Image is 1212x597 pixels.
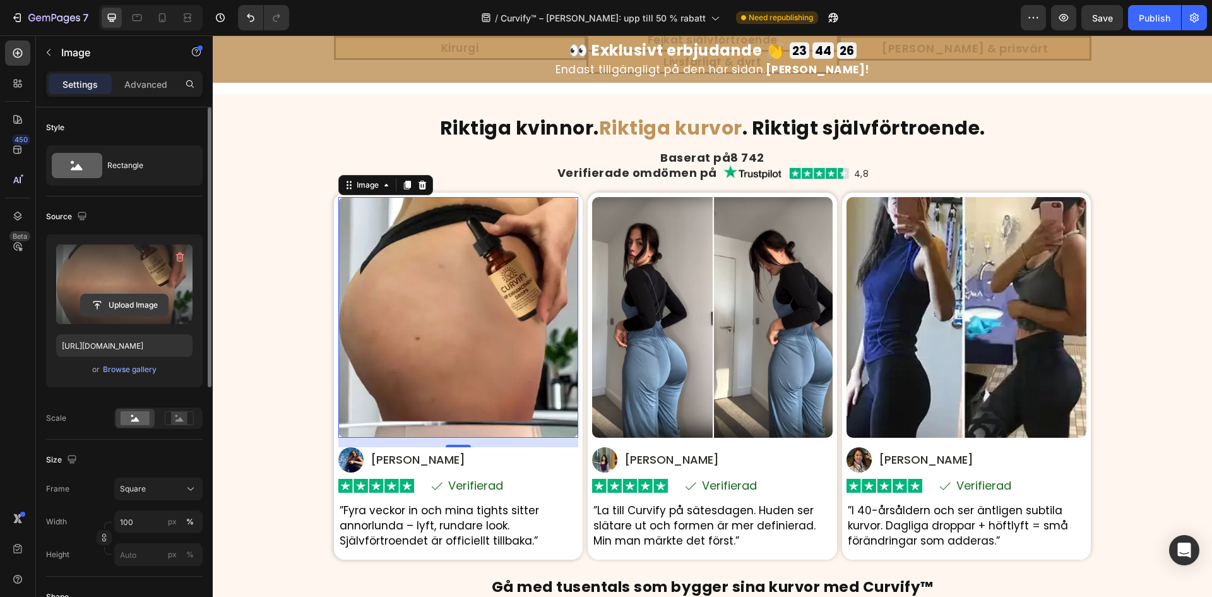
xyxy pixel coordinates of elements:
img: gempages_578032762192134844-25fdffff-8080-4c30-aed9-811086d0f90a.webp [634,162,874,402]
span: Need republishing [749,12,813,23]
input: https://example.com/image.jpg [56,334,193,357]
div: % [186,516,194,528]
h2: Baserat på [121,116,879,130]
div: Publish [1139,11,1170,25]
img: gempages_558182816613926131-4957f434-9aeb-4bb6-a619-2844bfe00bb2.svg [634,443,710,458]
button: Square [114,478,203,500]
button: Browse gallery [102,363,157,376]
p: Image [61,45,169,60]
h2: Verifierade omdömen på [343,131,506,145]
button: px [182,514,198,529]
img: gempages_578032762192134844-fce4f331-fa23-4f91-bb65-afe6cfbd89ba.jpg [126,412,151,437]
strong: . Riktigt självförtroende. [530,79,773,106]
div: Rectangle [107,151,184,180]
div: px [168,516,177,528]
div: Scale [46,413,66,424]
label: Height [46,549,69,560]
span: Save [1092,13,1113,23]
img: gempages_558182816613926131-4957f434-9aeb-4bb6-a619-2844bfe00bb2.svg [379,443,455,458]
p: ”Fyra veckor in och mina tights sitter annorlunda – lyft, rundare look. Självförtroendet är offic... [127,468,365,513]
div: Open Intercom Messenger [1169,535,1199,565]
div: 450 [12,135,30,145]
span: / [495,11,498,25]
button: px [182,547,198,562]
button: % [165,514,180,529]
button: Save [1081,5,1123,30]
iframe: Design area [213,35,1212,597]
img: gempages_558182816613926131-4957f434-9aeb-4bb6-a619-2844bfe00bb2.svg [126,443,201,458]
button: Upload Image [80,294,169,317]
strong: 8 742 [518,114,552,130]
img: gempages_578032762192134844-910a208b-dbd9-4f47-a1a1-4a820b300c89.webp [126,162,366,402]
p: Advanced [124,78,167,91]
label: Frame [46,483,69,495]
span: or [92,362,100,377]
div: Image [141,144,169,155]
input: px% [114,510,203,533]
img: gempages_578032762192134844-bc444a19-ed4d-488d-b76f-009663b0a2e0.jpg [379,412,405,437]
p: [PERSON_NAME] [666,417,761,432]
input: px% [114,543,203,566]
button: % [165,547,180,562]
img: gempages_578032762192134844-a6677b63-7858-483c-9e2c-8f3bdbbe71dc.jpg [379,162,620,402]
button: 7 [5,5,94,30]
div: Undo/Redo [238,5,289,30]
div: Size [46,452,80,469]
div: % [186,549,194,560]
strong: Riktiga kvinnor. [227,79,386,106]
label: Width [46,516,67,528]
strong: Gå med tusentals som bygger sina kurvor med Curvify™ [279,541,721,562]
img: gempages_578032762192134844-018445cb-2a9e-4db6-8828-cd7daf71dbbf.jpg [634,412,659,437]
h2: 4,8 [641,131,656,143]
strong: Riktiga kurvor [386,79,530,106]
img: gempages_578032762192134844-75261bcc-4a3a-4232-8717-d9121f88f364.webp [511,130,637,145]
div: Browse gallery [103,364,157,375]
p: ”La till Curvify på sätesdagen. Huden ser slätare ut och formen är mer definierad. Min man märkte... [381,468,619,513]
p: 7 [83,10,88,25]
div: px [168,549,177,560]
p: Settings [62,78,98,91]
div: Source [46,208,90,226]
p: Verifierad [744,445,799,456]
p: [PERSON_NAME] [412,417,506,432]
p: ”I 40-årsåldern och ser äntligen subtila kurvor. Dagliga droppar + höftlyft = små förändringar so... [635,468,873,513]
div: Beta [9,231,30,241]
p: Verifierad [235,445,290,456]
p: [PERSON_NAME] [158,417,252,432]
button: Publish [1128,5,1181,30]
p: Verifierad [489,445,544,456]
span: Square [120,483,146,495]
div: Style [46,122,64,133]
span: Curvify™ – [PERSON_NAME]: upp till 50 % rabatt [501,11,706,25]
